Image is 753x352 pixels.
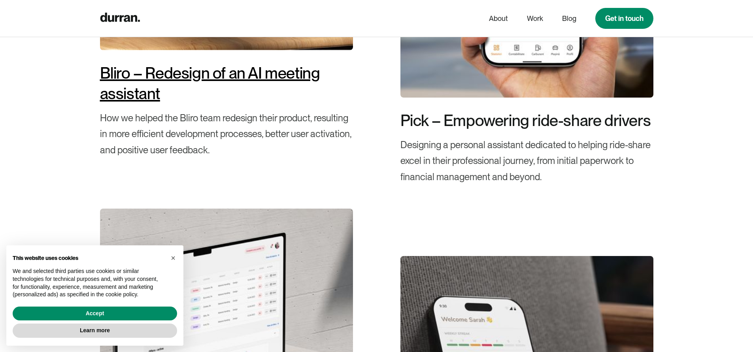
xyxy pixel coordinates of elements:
h2: This website uses cookies [13,255,164,262]
button: Learn more [13,324,177,338]
a: Blog [562,11,576,26]
div: Pick – Empowering ride-share drivers [400,110,653,131]
a: home [100,11,140,26]
a: About [489,11,508,26]
a: Work [527,11,543,26]
button: Accept [13,307,177,321]
p: We and selected third parties use cookies or similar technologies for technical purposes and, wit... [13,267,164,298]
div: Designing a personal assistant dedicated to helping ride-share excel in their professional journe... [400,137,653,185]
div: Bliro – Redesign of an AI meeting assistant [100,63,353,104]
span: × [171,254,176,262]
button: Close this notice [167,252,179,264]
a: Get in touch [595,8,653,29]
div: How we helped the Bliro team redesign their product, resulting in more efficient development proc... [100,110,353,158]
